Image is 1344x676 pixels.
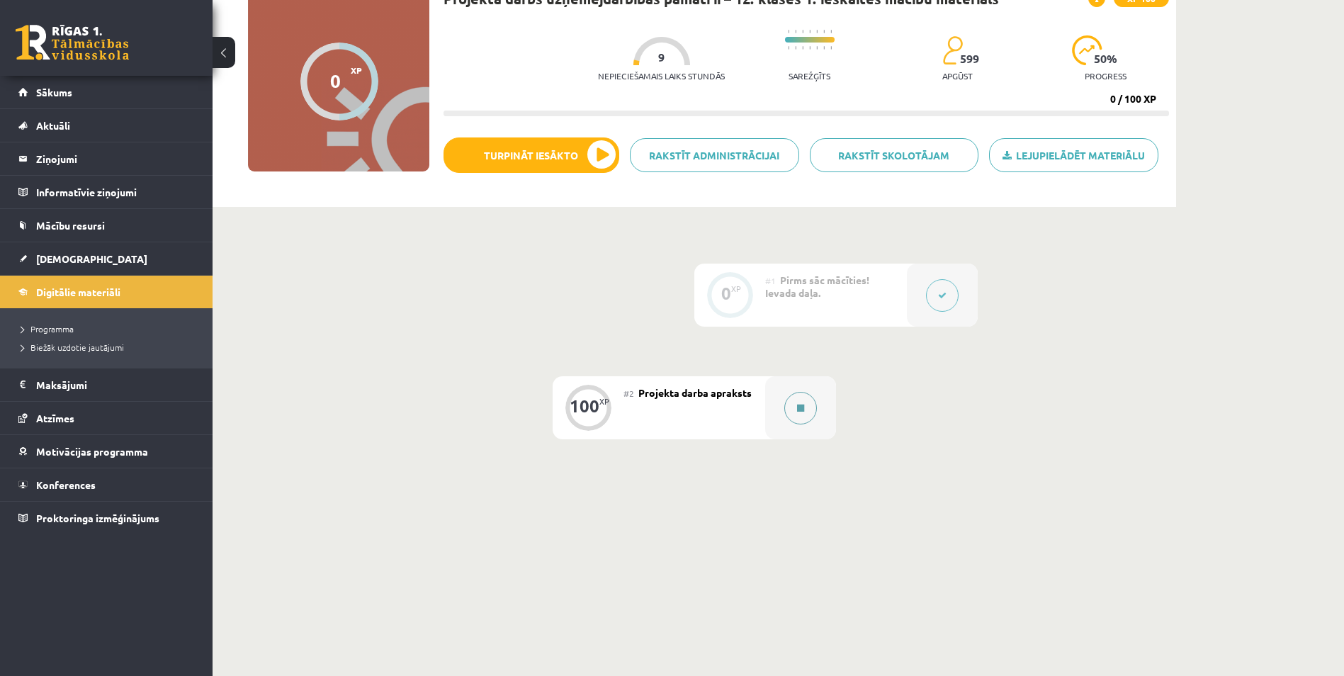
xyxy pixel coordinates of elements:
img: icon-short-line-57e1e144782c952c97e751825c79c345078a6d821885a25fce030b3d8c18986b.svg [795,30,796,33]
span: Programma [21,323,74,334]
a: Mācību resursi [18,209,195,242]
img: icon-short-line-57e1e144782c952c97e751825c79c345078a6d821885a25fce030b3d8c18986b.svg [809,46,811,50]
img: icon-short-line-57e1e144782c952c97e751825c79c345078a6d821885a25fce030b3d8c18986b.svg [816,30,818,33]
a: Aktuāli [18,109,195,142]
span: XP [351,65,362,75]
img: icon-short-line-57e1e144782c952c97e751825c79c345078a6d821885a25fce030b3d8c18986b.svg [788,30,789,33]
a: Programma [21,322,198,335]
a: Proktoringa izmēģinājums [18,502,195,534]
span: Aktuāli [36,119,70,132]
div: XP [599,398,609,405]
legend: Informatīvie ziņojumi [36,176,195,208]
div: 0 [330,70,341,91]
a: Ziņojumi [18,142,195,175]
span: Biežāk uzdotie jautājumi [21,342,124,353]
img: students-c634bb4e5e11cddfef0936a35e636f08e4e9abd3cc4e673bd6f9a4125e45ecb1.svg [942,35,963,65]
p: apgūst [942,71,973,81]
a: Rakstīt administrācijai [630,138,799,172]
span: Projekta darba apraksts [638,386,752,399]
a: Lejupielādēt materiālu [989,138,1158,172]
span: 599 [960,52,979,65]
img: icon-short-line-57e1e144782c952c97e751825c79c345078a6d821885a25fce030b3d8c18986b.svg [809,30,811,33]
span: Digitālie materiāli [36,286,120,298]
a: Rīgas 1. Tālmācības vidusskola [16,25,129,60]
span: Proktoringa izmēģinājums [36,512,159,524]
span: 50 % [1094,52,1118,65]
span: #2 [623,388,634,399]
a: Informatīvie ziņojumi [18,176,195,208]
div: 0 [721,287,731,300]
a: Digitālie materiāli [18,276,195,308]
legend: Ziņojumi [36,142,195,175]
img: icon-short-line-57e1e144782c952c97e751825c79c345078a6d821885a25fce030b3d8c18986b.svg [823,30,825,33]
span: [DEMOGRAPHIC_DATA] [36,252,147,265]
img: icon-short-line-57e1e144782c952c97e751825c79c345078a6d821885a25fce030b3d8c18986b.svg [802,30,803,33]
a: Konferences [18,468,195,501]
span: Konferences [36,478,96,491]
img: icon-short-line-57e1e144782c952c97e751825c79c345078a6d821885a25fce030b3d8c18986b.svg [816,46,818,50]
img: icon-short-line-57e1e144782c952c97e751825c79c345078a6d821885a25fce030b3d8c18986b.svg [802,46,803,50]
img: icon-progress-161ccf0a02000e728c5f80fcf4c31c7af3da0e1684b2b1d7c360e028c24a22f1.svg [1072,35,1102,65]
span: #1 [765,275,776,286]
button: Turpināt iesākto [444,137,619,173]
p: progress [1085,71,1126,81]
img: icon-short-line-57e1e144782c952c97e751825c79c345078a6d821885a25fce030b3d8c18986b.svg [830,46,832,50]
img: icon-short-line-57e1e144782c952c97e751825c79c345078a6d821885a25fce030b3d8c18986b.svg [788,46,789,50]
span: 9 [658,51,665,64]
a: Motivācijas programma [18,435,195,468]
legend: Maksājumi [36,368,195,401]
div: 100 [570,400,599,412]
a: Biežāk uzdotie jautājumi [21,341,198,354]
a: [DEMOGRAPHIC_DATA] [18,242,195,275]
img: icon-short-line-57e1e144782c952c97e751825c79c345078a6d821885a25fce030b3d8c18986b.svg [830,30,832,33]
a: Sākums [18,76,195,108]
span: Mācību resursi [36,219,105,232]
a: Rakstīt skolotājam [810,138,979,172]
p: Sarežģīts [789,71,830,81]
img: icon-short-line-57e1e144782c952c97e751825c79c345078a6d821885a25fce030b3d8c18986b.svg [795,46,796,50]
span: Atzīmes [36,412,74,424]
a: Atzīmes [18,402,195,434]
a: Maksājumi [18,368,195,401]
div: XP [731,285,741,293]
img: icon-short-line-57e1e144782c952c97e751825c79c345078a6d821885a25fce030b3d8c18986b.svg [823,46,825,50]
span: Sākums [36,86,72,98]
p: Nepieciešamais laiks stundās [598,71,725,81]
span: Pirms sāc mācīties! Ievada daļa. [765,274,869,299]
span: Motivācijas programma [36,445,148,458]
